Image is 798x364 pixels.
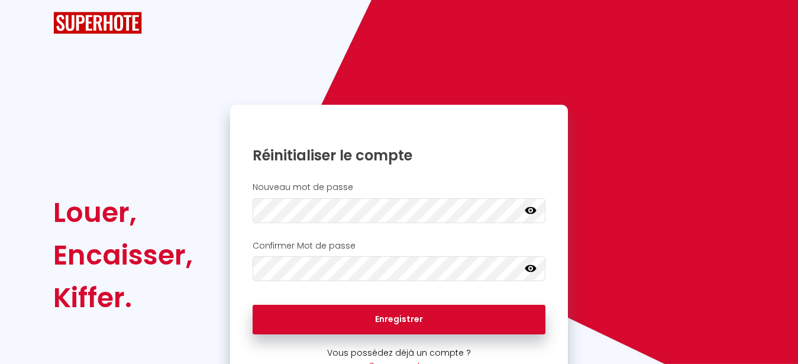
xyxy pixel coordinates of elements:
[253,305,546,334] button: Enregistrer
[230,346,568,359] p: Vous possédez déjà un compte ?
[253,182,546,192] h2: Nouveau mot de passe
[53,276,193,319] div: Kiffer.
[53,191,193,234] div: Louer,
[53,12,142,34] img: SuperHote logo
[53,234,193,276] div: Encaisser,
[253,241,546,251] h2: Confirmer Mot de passe
[253,146,546,165] h1: Réinitialiser le compte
